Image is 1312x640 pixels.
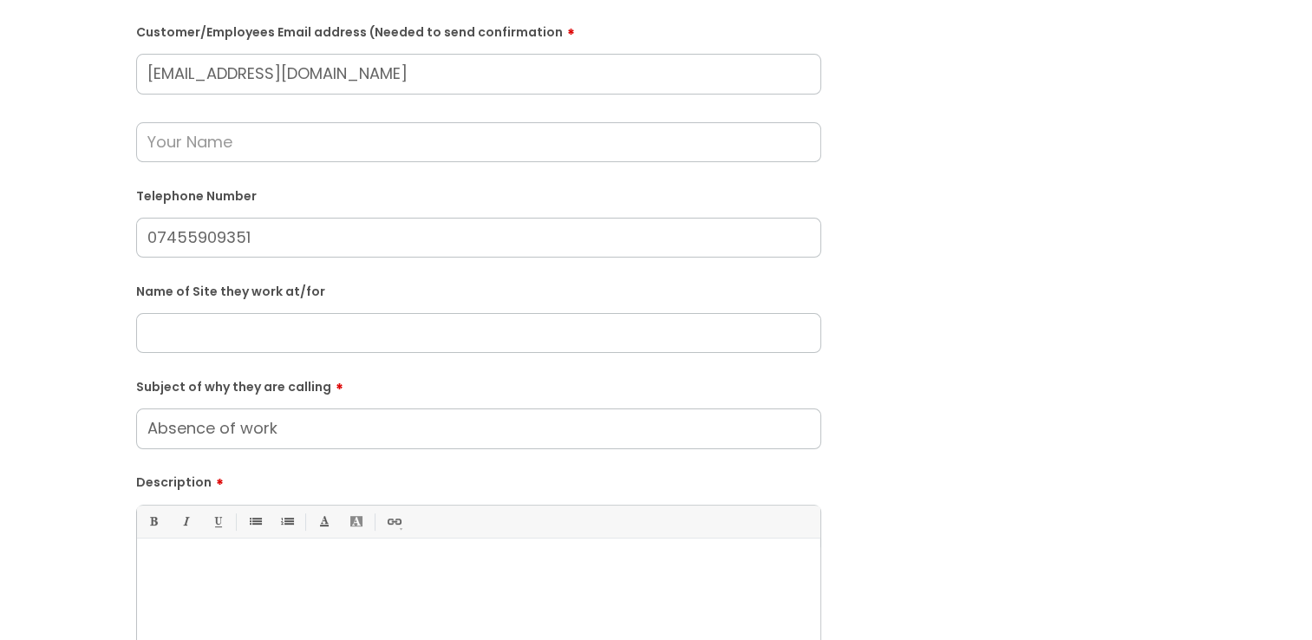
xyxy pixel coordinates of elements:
[136,54,821,94] input: Email
[244,511,265,532] a: • Unordered List (Ctrl-Shift-7)
[345,511,367,532] a: Back Color
[136,186,821,204] label: Telephone Number
[142,511,164,532] a: Bold (Ctrl-B)
[136,374,821,395] label: Subject of why they are calling
[136,19,821,40] label: Customer/Employees Email address (Needed to send confirmation
[313,511,335,532] a: Font Color
[136,122,821,162] input: Your Name
[174,511,196,532] a: Italic (Ctrl-I)
[136,469,821,490] label: Description
[136,281,821,299] label: Name of Site they work at/for
[382,511,404,532] a: Link
[206,511,228,532] a: Underline(Ctrl-U)
[276,511,297,532] a: 1. Ordered List (Ctrl-Shift-8)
